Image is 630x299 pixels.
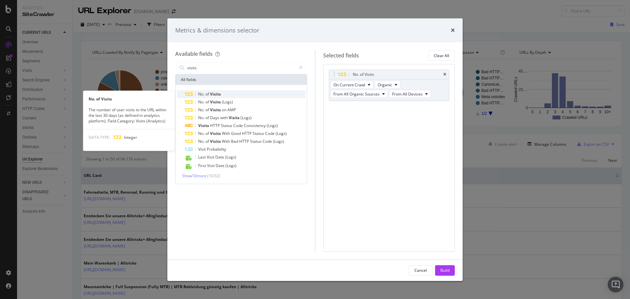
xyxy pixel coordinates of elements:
[210,115,220,120] span: Days
[222,131,231,136] span: With
[333,82,365,88] span: On Current Crawl
[198,131,205,136] span: No.
[241,115,252,120] span: (Logs)
[451,26,455,35] div: times
[198,154,207,160] span: Last
[435,265,455,276] button: Build
[216,163,225,168] span: Date
[210,123,221,128] span: HTTP
[250,139,262,144] span: Status
[227,107,236,113] span: AMP
[205,139,210,144] span: of
[323,52,359,59] div: Selected fields
[220,115,229,120] span: with
[205,115,210,120] span: of
[198,91,205,97] span: No.
[330,90,388,98] button: From All Organic Sources
[242,131,253,136] span: HTTP
[167,18,463,281] div: modal
[222,139,231,144] span: With
[182,173,206,179] span: Show 10 more
[198,99,205,105] span: No.
[409,265,432,276] button: Cancel
[233,123,244,128] span: Code
[205,131,210,136] span: of
[207,146,226,152] span: Probability
[205,99,210,105] span: of
[222,107,227,113] span: on
[207,154,215,160] span: Visit
[231,131,242,136] span: Good
[225,154,236,160] span: (Logs)
[205,107,210,113] span: of
[210,99,222,105] span: Visits
[175,50,213,57] div: Available fields
[210,91,221,97] span: Visits
[198,107,205,113] span: No.
[210,107,222,113] span: Visits
[253,131,265,136] span: Status
[389,90,431,98] button: From All Devices
[378,82,392,88] span: Organic
[222,99,233,105] span: (Logs)
[267,123,278,128] span: (Logs)
[440,267,450,273] div: Build
[428,50,455,61] button: Clear All
[329,70,450,101] div: No. of VisitstimesOn Current CrawlOrganicFrom All Organic SourcesFrom All Devices
[273,139,284,144] span: (Logs)
[265,131,276,136] span: Code
[215,154,225,160] span: Date
[353,71,374,78] div: No. of Visits
[608,277,623,292] div: Open Intercom Messenger
[210,139,222,144] span: Visits
[231,139,239,144] span: Bad
[262,139,273,144] span: Code
[225,163,237,168] span: (Logs)
[210,131,222,136] span: Visits
[198,123,210,128] span: Visits
[239,139,250,144] span: HTTP
[392,91,423,97] span: From All Devices
[187,63,296,73] input: Search by field name
[198,163,207,168] span: First
[244,123,267,128] span: Consistency
[198,146,207,152] span: Visit
[443,73,446,76] div: times
[83,96,175,102] div: No. of Visits
[229,115,241,120] span: Visits
[434,53,449,58] div: Clear All
[205,91,210,97] span: of
[221,123,233,128] span: Status
[414,267,427,273] div: Cancel
[198,139,205,144] span: No.
[207,173,220,179] span: ( 10 / 32 )
[276,131,287,136] span: (Logs)
[207,163,216,168] span: Visit
[176,75,307,85] div: All fields
[198,115,205,120] span: No.
[83,107,175,124] div: The number of user visits to the URL within the last 30 days (as defined in analytics platform). ...
[333,91,380,97] span: From All Organic Sources
[175,26,259,35] div: Metrics & dimensions selector
[375,81,400,89] button: Organic
[330,81,373,89] button: On Current Crawl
